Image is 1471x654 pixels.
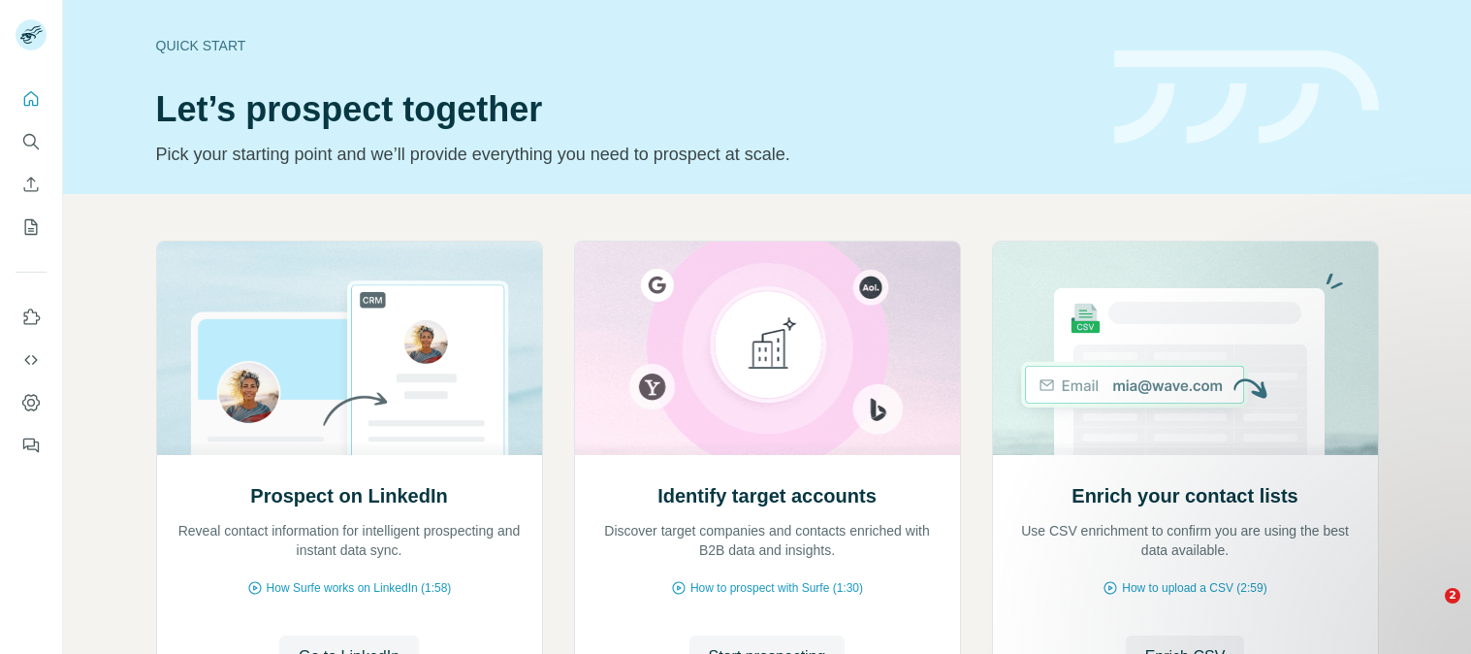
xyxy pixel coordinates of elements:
h2: Enrich your contact lists [1071,482,1297,509]
button: Quick start [16,82,47,116]
iframe: Intercom live chat [1405,588,1452,635]
div: Quick start [156,36,1091,55]
p: Pick your starting point and we’ll provide everything you need to prospect at scale. [156,141,1091,168]
h2: Prospect on LinkedIn [250,482,447,509]
img: Identify target accounts [574,242,961,455]
img: Prospect on LinkedIn [156,242,543,455]
p: Discover target companies and contacts enriched with B2B data and insights. [594,521,941,560]
p: Use CSV enrichment to confirm you are using the best data available. [1012,521,1359,560]
span: 2 [1445,588,1460,604]
button: Use Surfe API [16,343,47,377]
span: How Surfe works on LinkedIn (1:58) [267,579,452,597]
h1: Let’s prospect together [156,90,1091,129]
button: Dashboard [16,385,47,420]
button: Enrich CSV [16,167,47,202]
img: Enrich your contact lists [992,242,1379,455]
img: banner [1114,50,1379,145]
button: Search [16,124,47,159]
h2: Identify target accounts [657,482,877,509]
p: Reveal contact information for intelligent prospecting and instant data sync. [176,521,523,560]
button: My lists [16,210,47,245]
span: How to prospect with Surfe (1:30) [690,579,863,597]
button: Feedback [16,428,47,463]
button: Use Surfe on LinkedIn [16,300,47,335]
